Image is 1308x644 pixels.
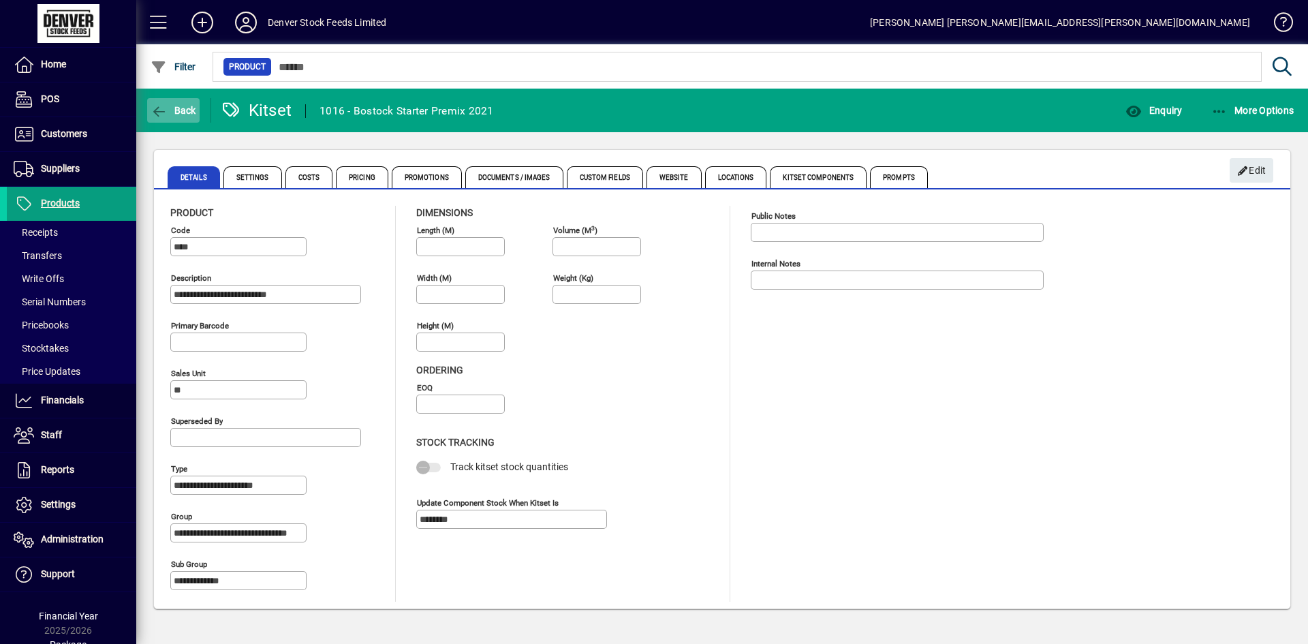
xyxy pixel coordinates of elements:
span: Settings [41,499,76,510]
a: Receipts [7,221,136,244]
span: Reports [41,464,74,475]
a: Suppliers [7,152,136,186]
a: Customers [7,117,136,151]
a: Pricebooks [7,313,136,337]
span: Financial Year [39,611,98,622]
a: Support [7,557,136,592]
span: Price Updates [14,366,80,377]
span: Track kitset stock quantities [450,461,568,472]
a: Transfers [7,244,136,267]
span: Locations [705,166,767,188]
span: Filter [151,61,196,72]
span: Financials [41,395,84,405]
span: Kitset Components [770,166,867,188]
button: More Options [1208,98,1298,123]
mat-label: Internal Notes [751,259,800,269]
span: Stock Tracking [416,437,495,448]
sup: 3 [591,224,595,231]
mat-label: EOQ [417,383,433,393]
span: Staff [41,429,62,440]
mat-label: Primary barcode [171,321,229,331]
span: Receipts [14,227,58,238]
mat-label: Description [171,273,211,283]
a: Settings [7,488,136,522]
mat-label: Update component stock when kitset is [417,497,559,507]
span: Home [41,59,66,70]
a: Staff [7,418,136,453]
span: Dimensions [416,207,473,218]
a: Stocktakes [7,337,136,360]
span: Support [41,568,75,579]
a: Administration [7,523,136,557]
span: More Options [1211,105,1294,116]
span: Promotions [392,166,462,188]
span: Serial Numbers [14,296,86,307]
mat-label: Type [171,464,187,474]
span: Suppliers [41,163,80,174]
span: Pricing [336,166,388,188]
button: Edit [1230,158,1273,183]
a: Home [7,48,136,82]
button: Back [147,98,200,123]
span: Documents / Images [465,166,563,188]
span: Back [151,105,196,116]
span: Write Offs [14,273,64,284]
a: Serial Numbers [7,290,136,313]
mat-label: Public Notes [751,211,796,221]
div: Denver Stock Feeds Limited [268,12,387,33]
span: Pricebooks [14,320,69,331]
mat-label: Weight (Kg) [553,273,593,283]
mat-label: Length (m) [417,226,454,235]
button: Enquiry [1122,98,1185,123]
mat-label: Width (m) [417,273,452,283]
a: Reports [7,453,136,487]
span: Product [170,207,213,218]
span: Costs [285,166,333,188]
span: Prompts [870,166,928,188]
span: Enquiry [1125,105,1182,116]
div: 1016 - Bostock Starter Premix 2021 [320,100,494,122]
mat-label: Volume (m ) [553,226,597,235]
mat-label: Group [171,512,192,521]
span: Custom Fields [567,166,643,188]
div: [PERSON_NAME] [PERSON_NAME][EMAIL_ADDRESS][PERSON_NAME][DOMAIN_NAME] [870,12,1250,33]
span: Ordering [416,365,463,375]
mat-label: Height (m) [417,321,454,331]
app-page-header-button: Back [136,98,211,123]
button: Profile [224,10,268,35]
span: Details [168,166,220,188]
a: Financials [7,384,136,418]
mat-label: Sales unit [171,369,206,378]
span: Edit [1237,159,1266,182]
mat-label: Superseded by [171,416,223,426]
span: Administration [41,534,104,545]
span: Website [647,166,702,188]
mat-label: Sub group [171,559,207,569]
a: Knowledge Base [1264,3,1291,47]
a: Write Offs [7,267,136,290]
mat-label: Code [171,226,190,235]
div: Kitset [221,99,292,121]
span: Customers [41,128,87,139]
span: Products [41,198,80,209]
span: Product [229,60,266,74]
span: POS [41,93,59,104]
button: Filter [147,55,200,79]
span: Transfers [14,250,62,261]
a: POS [7,82,136,117]
a: Price Updates [7,360,136,383]
span: Stocktakes [14,343,69,354]
span: Settings [223,166,282,188]
button: Add [181,10,224,35]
